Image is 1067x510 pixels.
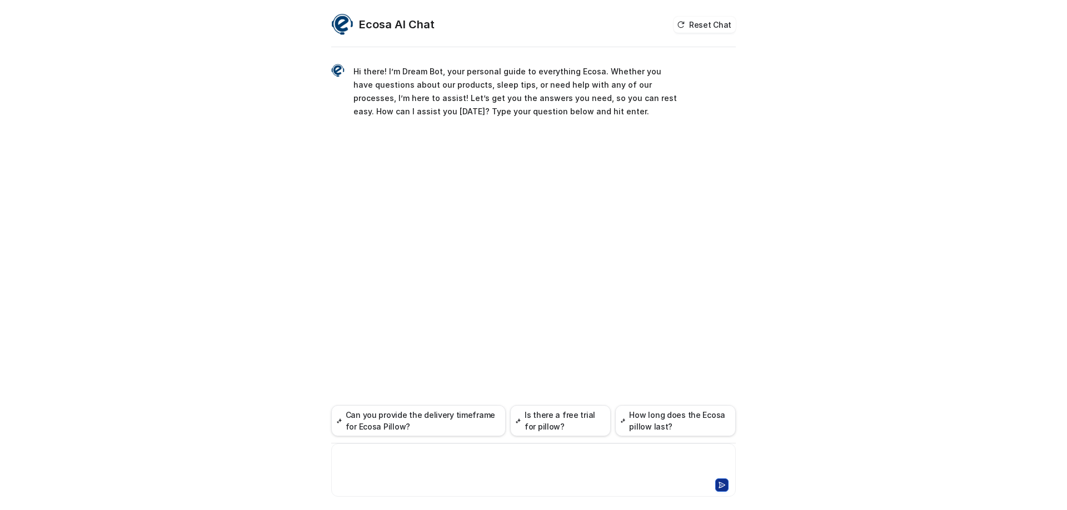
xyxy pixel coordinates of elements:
button: Reset Chat [674,17,736,33]
img: Widget [331,13,353,36]
h2: Ecosa AI Chat [359,17,435,32]
p: Hi there! I’m Dream Bot, your personal guide to everything Ecosa. Whether you have questions abou... [353,65,679,118]
button: Can you provide the delivery timeframe for Ecosa Pillow? [331,405,506,436]
button: Is there a free trial for pillow? [510,405,611,436]
button: How long does the Ecosa pillow last? [615,405,736,436]
img: Widget [331,64,345,77]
